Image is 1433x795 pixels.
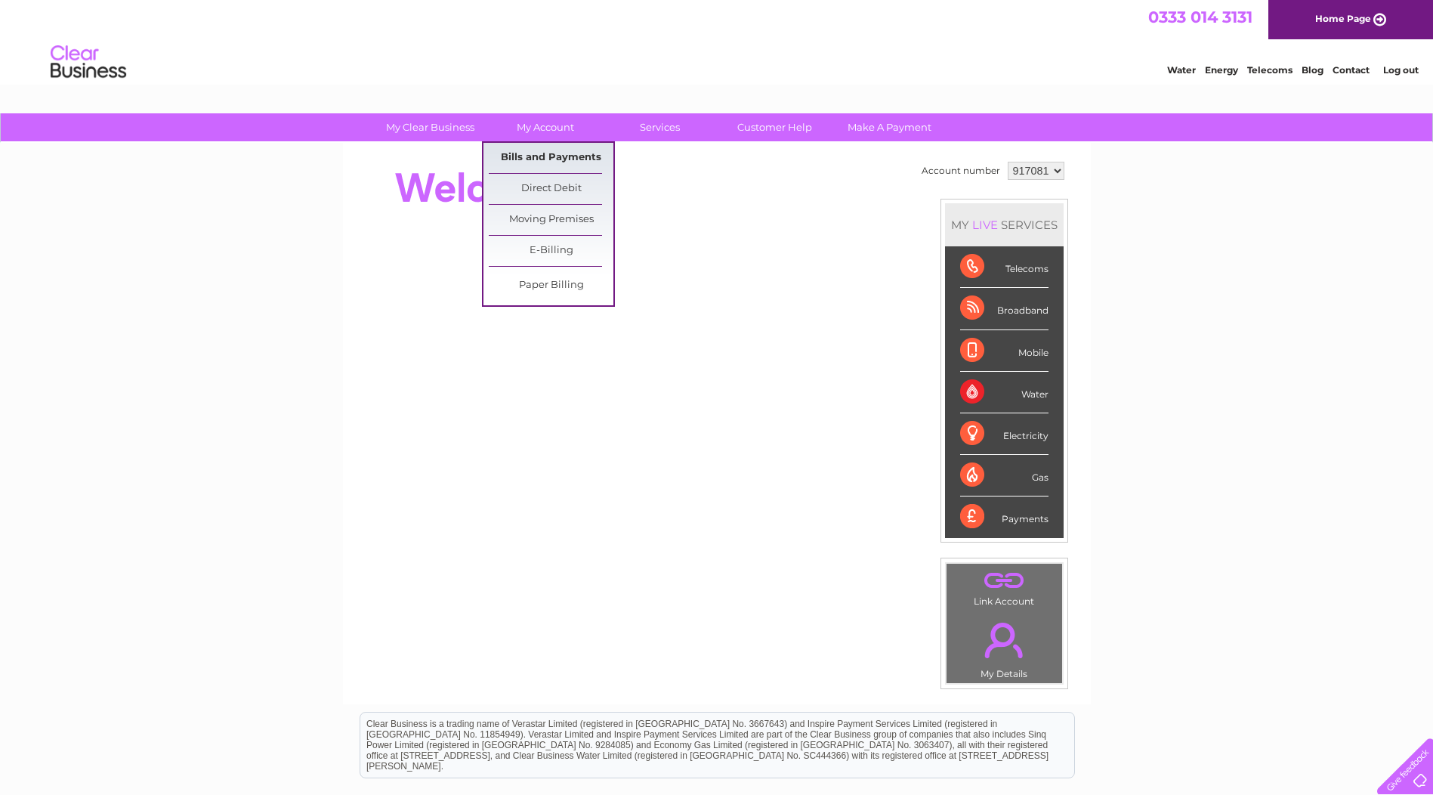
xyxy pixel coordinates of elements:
a: Log out [1383,64,1419,76]
a: E-Billing [489,236,613,266]
a: Bills and Payments [489,143,613,173]
a: Water [1167,64,1196,76]
a: Blog [1302,64,1323,76]
img: logo.png [50,39,127,85]
a: 0333 014 3131 [1148,8,1252,26]
a: My Account [483,113,607,141]
div: MY SERVICES [945,203,1064,246]
div: LIVE [969,218,1001,232]
a: . [950,568,1058,594]
div: Mobile [960,330,1048,372]
div: Broadband [960,288,1048,329]
a: Services [598,113,722,141]
td: Account number [918,158,1004,184]
a: Energy [1205,64,1238,76]
a: Paper Billing [489,271,613,301]
a: Telecoms [1247,64,1292,76]
div: Telecoms [960,246,1048,288]
div: Electricity [960,413,1048,455]
a: Contact [1333,64,1370,76]
div: Payments [960,496,1048,537]
a: Direct Debit [489,174,613,204]
a: Customer Help [712,113,837,141]
a: Moving Premises [489,205,613,235]
a: My Clear Business [368,113,493,141]
div: Gas [960,455,1048,496]
a: . [950,614,1058,667]
td: Link Account [946,563,1063,611]
div: Water [960,372,1048,413]
div: Clear Business is a trading name of Verastar Limited (registered in [GEOGRAPHIC_DATA] No. 3667643... [360,8,1074,73]
td: My Details [946,610,1063,684]
a: Make A Payment [827,113,952,141]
